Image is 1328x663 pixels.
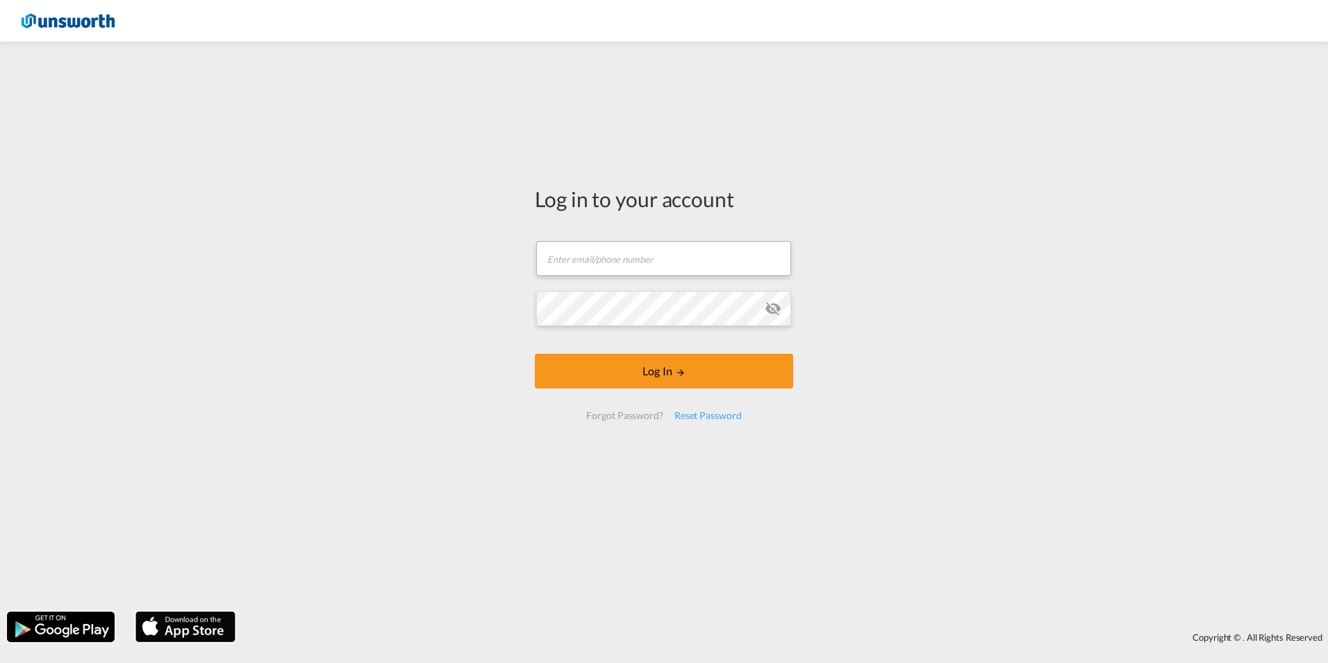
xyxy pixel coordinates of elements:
[21,6,115,37] img: 3748d800213711f08852f18dcb6d8936.jpg
[535,354,793,388] button: LOGIN
[6,610,116,644] img: google.png
[535,184,793,213] div: Log in to your account
[765,300,781,317] md-icon: icon-eye-off
[242,625,1328,649] div: Copyright © . All Rights Reserved
[134,610,237,644] img: apple.png
[669,403,747,428] div: Reset Password
[581,403,668,428] div: Forgot Password?
[536,241,791,276] input: Enter email/phone number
